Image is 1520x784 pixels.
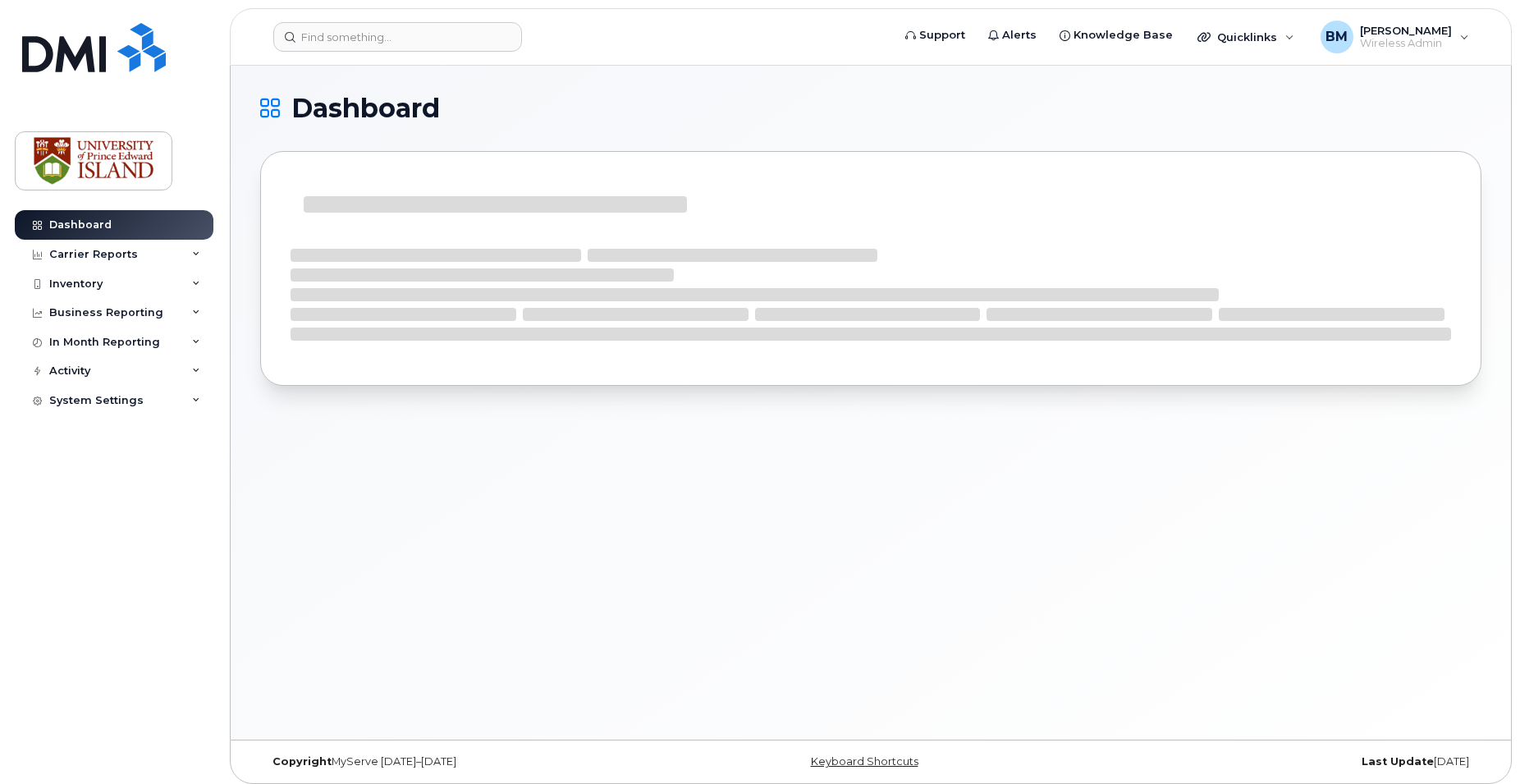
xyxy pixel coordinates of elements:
span: Dashboard [291,96,440,121]
div: MyServe [DATE]–[DATE] [260,755,667,768]
strong: Copyright [272,755,332,768]
a: Keyboard Shortcuts [811,755,918,768]
strong: Last Update [1362,755,1434,768]
div: [DATE] [1074,755,1481,768]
